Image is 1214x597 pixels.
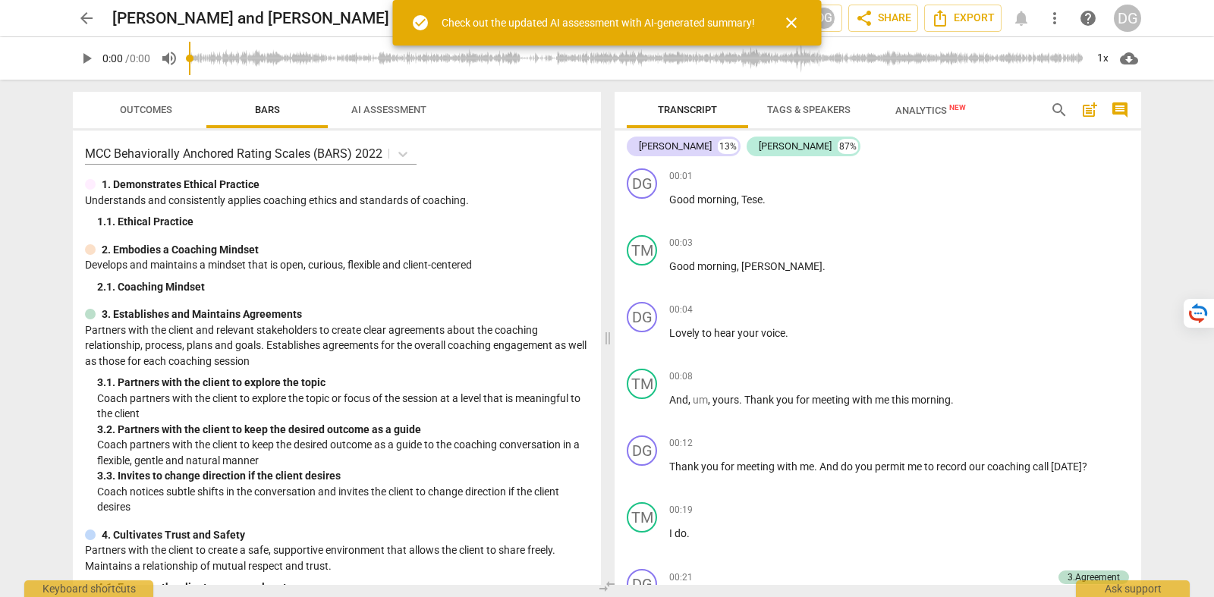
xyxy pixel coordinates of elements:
button: Close [773,5,810,41]
span: Tags & Speakers [767,104,851,115]
div: 87% [838,139,858,154]
span: voice [761,327,785,339]
span: I [669,527,675,539]
span: , [737,260,741,272]
button: Export [924,5,1002,32]
span: help [1079,9,1097,27]
div: Change speaker [627,168,657,199]
div: Keyboard shortcuts [24,580,153,597]
h2: [PERSON_NAME] and [PERSON_NAME] on getting from here to there [112,9,546,28]
p: 4. Cultivates Trust and Safety [102,527,245,543]
div: [PERSON_NAME] [639,139,712,154]
p: 1. Demonstrates Ethical Practice [102,177,259,193]
span: New [949,103,966,112]
span: you [701,460,721,473]
span: to [702,327,714,339]
span: post_add [1080,101,1099,119]
span: me [875,394,892,406]
span: morning [697,193,737,206]
div: 3.Agreement [1068,570,1120,584]
div: 3. 1. Partners with the client to explore the topic [97,375,589,391]
span: 00:03 [669,237,693,250]
div: 4. 1. Engages the client as an equal partner [97,580,589,595]
span: to [924,460,936,473]
span: , [688,394,693,406]
span: for [796,394,812,406]
span: check_circle [411,14,429,32]
span: Filler word [693,394,708,406]
span: our [969,460,987,473]
span: Outcomes [120,104,172,115]
span: , [708,394,712,406]
p: Coach partners with the client to explore the topic or focus of the session at a level that is me... [97,391,589,422]
p: Develops and maintains a mindset that is open, curious, flexible and client-centered [85,257,589,273]
span: Thank [669,460,701,473]
div: Change speaker [627,369,657,399]
span: Analytics [895,105,966,116]
span: search [1050,101,1068,119]
span: . [687,527,690,539]
span: Good [669,260,697,272]
span: with [777,460,800,473]
span: And [819,460,841,473]
span: this [892,394,911,406]
span: meeting [812,394,852,406]
span: 00:19 [669,504,693,517]
span: . [739,394,744,406]
button: Share [848,5,918,32]
span: play_arrow [77,49,96,68]
div: 1x [1088,46,1117,71]
span: [DATE] [1051,460,1082,473]
span: 0:00 [102,52,123,64]
p: Partners with the client and relevant stakeholders to create clear agreements about the coaching ... [85,322,589,369]
span: you [776,394,796,406]
span: me [907,460,924,473]
span: , [737,193,741,206]
span: meeting [737,460,777,473]
button: Volume [156,45,183,72]
span: Export [931,9,995,27]
span: morning [911,394,951,406]
button: Add summary [1077,98,1102,122]
div: 1. 1. Ethical Practice [97,214,589,230]
span: cloud_download [1120,49,1138,68]
span: Share [855,9,911,27]
span: . [951,394,954,406]
span: 00:21 [669,571,693,584]
span: 00:04 [669,303,693,316]
span: Bars [255,104,280,115]
span: you [855,460,875,473]
span: morning [697,260,737,272]
button: Search [1047,98,1071,122]
span: And [669,394,688,406]
p: 2. Embodies a Coaching Mindset [102,242,259,258]
span: for [721,460,737,473]
div: Change speaker [627,235,657,266]
span: with [852,394,875,406]
span: comment [1111,101,1129,119]
p: 3. Establishes and Maintains Agreements [102,306,302,322]
span: 00:08 [669,370,693,383]
span: do [841,460,855,473]
span: record [936,460,969,473]
div: Check out the updated AI assessment with AI-generated summary! [442,15,755,31]
p: Coach notices subtle shifts in the conversation and invites the client to change direction if the... [97,484,589,515]
span: 00:12 [669,437,693,450]
button: Show/Hide comments [1108,98,1132,122]
a: Help [1074,5,1102,32]
span: Tese [741,193,763,206]
span: hear [714,327,738,339]
span: permit [875,460,907,473]
p: Understands and consistently applies coaching ethics and standards of coaching. [85,193,589,209]
p: MCC Behaviorally Anchored Rating Scales (BARS) 2022 [85,145,382,162]
span: . [822,260,826,272]
span: . [763,193,766,206]
p: Coach partners with the client to keep the desired outcome as a guide to the coaching conversatio... [97,437,589,468]
div: Change speaker [627,502,657,533]
span: AI Assessment [351,104,426,115]
p: Partners with the client to create a safe, supportive environment that allows the client to share... [85,542,589,573]
span: arrow_back [77,9,96,27]
span: / 0:00 [125,52,150,64]
span: [PERSON_NAME] [741,260,822,272]
span: call [1033,460,1051,473]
